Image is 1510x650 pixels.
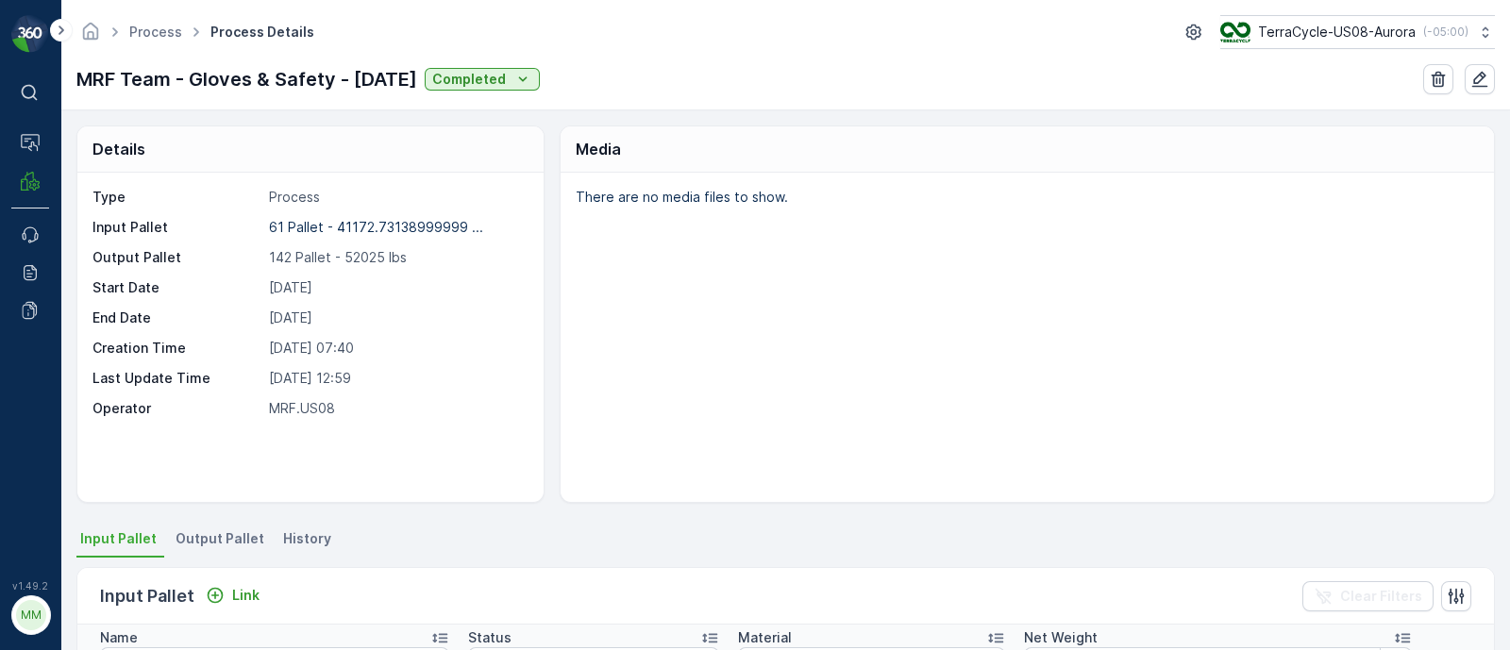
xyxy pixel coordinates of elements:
p: Input Pallet [92,218,261,237]
span: Output Pallet [176,529,264,548]
p: MRF Team - Gloves & Safety - [DATE] [76,65,417,93]
a: Process [129,24,182,40]
p: There are no media files to show. [576,188,1474,207]
p: Operator [92,399,261,418]
p: Media [576,138,621,160]
p: Last Update Time [92,369,261,388]
p: Creation Time [92,339,261,358]
button: Completed [425,68,540,91]
p: [DATE] 07:40 [269,339,523,358]
p: Start Date [92,278,261,297]
img: logo [11,15,49,53]
span: History [283,529,331,548]
p: 142 Pallet - 52025 lbs [269,248,523,267]
p: End Date [92,308,261,327]
span: v 1.49.2 [11,580,49,592]
span: Input Pallet [80,529,157,548]
p: Link [232,586,260,605]
p: Details [92,138,145,160]
p: 61 Pallet - 41172.73138999999 ... [269,219,483,235]
button: TerraCycle-US08-Aurora(-05:00) [1220,15,1495,49]
p: ( -05:00 ) [1423,25,1468,40]
p: TerraCycle-US08-Aurora [1258,23,1416,42]
p: Material [738,628,792,647]
p: [DATE] [269,278,523,297]
span: Process Details [207,23,318,42]
p: MRF.US08 [269,399,523,418]
p: Clear Filters [1340,587,1422,606]
p: [DATE] [269,308,523,327]
p: Completed [432,70,506,89]
p: Net Weight [1024,628,1098,647]
p: Status [468,628,512,647]
p: Process [269,188,523,207]
div: MM [16,600,46,630]
button: MM [11,595,49,635]
button: Clear Filters [1302,581,1434,611]
p: Name [100,628,138,647]
a: Homepage [80,28,101,44]
p: Output Pallet [92,248,261,267]
p: [DATE] 12:59 [269,369,523,388]
button: Link [198,584,267,607]
p: Input Pallet [100,583,194,609]
img: image_ci7OI47.png [1220,22,1250,42]
p: Type [92,188,261,207]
